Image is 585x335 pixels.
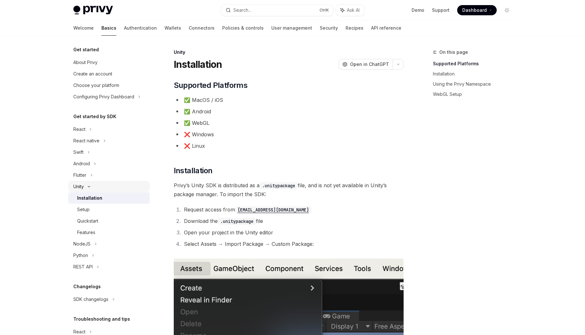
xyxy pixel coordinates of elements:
[182,239,404,248] li: Select Assets → Import Package → Custom Package:
[260,182,298,189] code: .unitypackage
[182,217,404,225] li: Download the file
[68,204,150,215] a: Setup
[174,49,404,55] div: Unity
[222,20,264,36] a: Policies & controls
[101,20,116,36] a: Basics
[319,8,329,13] span: Ctrl K
[174,59,222,70] h1: Installation
[77,217,98,225] div: Quickstart
[462,7,487,13] span: Dashboard
[174,166,213,176] span: Installation
[77,229,95,236] div: Features
[174,96,404,104] li: ✅ MacOS / iOS
[174,80,248,90] span: Supported Platforms
[457,5,497,15] a: Dashboard
[73,82,119,89] div: Choose your platform
[433,59,517,69] a: Supported Platforms
[235,206,311,213] a: [EMAIL_ADDRESS][DOMAIN_NAME]
[68,80,150,91] a: Choose your platform
[73,171,86,179] div: Flutter
[73,252,88,259] div: Python
[182,228,404,237] li: Open your project in the Unity editor
[73,283,101,290] h5: Changelogs
[73,240,91,248] div: NodeJS
[350,61,389,68] span: Open in ChatGPT
[174,118,404,127] li: ✅ WebGL
[433,69,517,79] a: Installation
[502,5,512,15] button: Toggle dark mode
[68,68,150,80] a: Create an account
[336,4,364,16] button: Ask AI
[73,46,99,53] h5: Get started
[73,20,94,36] a: Welcome
[347,7,360,13] span: Ask AI
[77,206,90,213] div: Setup
[412,7,424,13] a: Demo
[165,20,181,36] a: Wallets
[218,218,256,225] code: .unitypackage
[174,107,404,116] li: ✅ Android
[73,93,134,101] div: Configuring Privy Dashboard
[73,59,98,66] div: About Privy
[73,183,84,190] div: Unity
[68,215,150,227] a: Quickstart
[73,296,108,303] div: SDK changelogs
[221,4,333,16] button: Search...CtrlK
[433,79,517,89] a: Using the Privy Namespace
[320,20,338,36] a: Security
[174,141,404,150] li: ❌ Linux
[73,125,85,133] div: React
[73,6,113,15] img: light logo
[182,205,404,214] li: Request access from
[73,315,130,323] h5: Troubleshooting and tips
[73,160,90,167] div: Android
[68,192,150,204] a: Installation
[73,113,116,120] h5: Get started by SDK
[73,137,99,145] div: React native
[338,59,393,70] button: Open in ChatGPT
[433,89,517,99] a: WebGL Setup
[124,20,157,36] a: Authentication
[73,70,112,78] div: Create an account
[68,57,150,68] a: About Privy
[371,20,401,36] a: API reference
[73,148,84,156] div: Swift
[73,263,93,271] div: REST API
[77,194,102,202] div: Installation
[174,130,404,139] li: ❌ Windows
[233,6,251,14] div: Search...
[68,227,150,238] a: Features
[271,20,312,36] a: User management
[189,20,215,36] a: Connectors
[346,20,363,36] a: Recipes
[432,7,450,13] a: Support
[174,181,404,199] span: Privy’s Unity SDK is distributed as a file, and is not yet available in Unity’s package manager. ...
[439,48,468,56] span: On this page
